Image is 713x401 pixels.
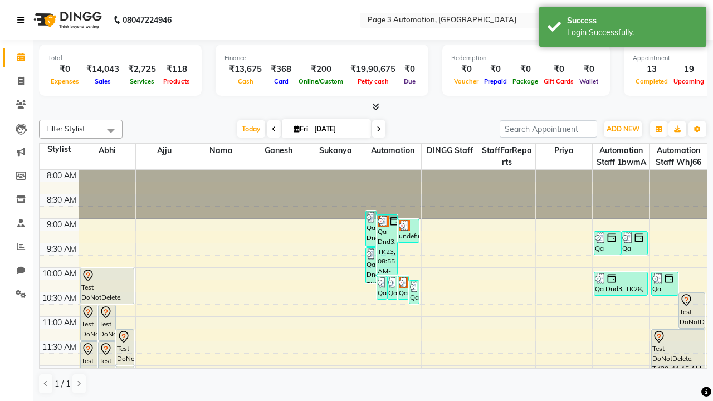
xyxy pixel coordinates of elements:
div: 9:30 AM [45,243,79,255]
div: 13 [633,63,671,76]
div: Qa Dnd3, TK27, 10:05 AM-10:35 AM, Hair cut Below 12 years (Boy) [652,272,678,295]
span: Voucher [451,77,481,85]
span: Today [237,120,265,138]
span: Due [401,77,418,85]
span: Online/Custom [296,77,346,85]
div: ₹13,675 [224,63,266,76]
div: Test DoNotDelete, TK20, 10:30 AM-11:15 AM, Hair Cut-Men [679,293,705,328]
span: Upcoming [671,77,707,85]
span: Card [271,77,291,85]
div: 8:30 AM [45,194,79,206]
div: 10:00 AM [40,268,79,280]
div: Qa Dnd3, TK22, 08:50 AM-09:35 AM, Hair Cut-Men [366,211,375,246]
div: ₹0 [481,63,510,76]
span: ADD NEW [607,125,639,133]
div: Total [48,53,193,63]
div: 11:30 AM [40,341,79,353]
div: Finance [224,53,419,63]
span: Priya [536,144,593,158]
div: ₹0 [48,63,82,76]
div: Qa Dnd3, TK32, 10:15 AM-10:45 AM, Hair cut Below 12 years (Boy) [409,281,419,304]
span: Automation Staff WhJ66 [650,144,707,169]
input: 2025-10-03 [311,121,367,138]
span: DINGG Staff [422,144,478,158]
span: Automation Staff 1bwmA [593,144,649,169]
div: Qa Dnd3, TK29, 10:10 AM-10:40 AM, Hair cut Below 12 years (Boy) [398,276,408,299]
div: ₹0 [451,63,481,76]
div: 8:00 AM [45,170,79,182]
span: Completed [633,77,671,85]
div: Login Successfully. [567,27,698,38]
div: undefined, TK21, 09:00 AM-09:30 AM, Hair cut Below 12 years (Boy) [398,219,419,242]
div: Qa Dnd3, TK23, 08:55 AM-10:10 AM, Hair Cut By Expert-Men,Hair Cut-Men [377,215,398,275]
div: Test DoNotDelete, TK14, 10:45 AM-11:30 AM, Hair Cut-Men [99,305,115,340]
span: Wallet [577,77,601,85]
div: Qa Dnd3, TK30, 10:10 AM-10:40 AM, Hair cut Below 12 years (Boy) [377,276,387,299]
span: Nama [193,144,250,158]
span: Cash [235,77,256,85]
span: Fri [291,125,311,133]
span: Automation [364,144,421,158]
span: Services [127,77,157,85]
span: 1 / 1 [55,378,70,390]
div: ₹19,90,675 [346,63,400,76]
div: Qa Dnd3, TK25, 09:15 AM-09:45 AM, Hair Cut By Expert-Men [622,232,648,255]
span: Abhi [79,144,136,158]
div: Test DoNotDelete, TK11, 11:15 AM-12:00 PM, Hair Cut-Men [116,330,133,365]
span: Expenses [48,77,82,85]
b: 08047224946 [123,4,172,36]
div: 11:00 AM [40,317,79,329]
div: ₹0 [400,63,419,76]
div: Qa Dnd3, TK31, 10:10 AM-10:40 AM, Hair cut Below 12 years (Boy) [388,276,397,299]
div: Test DoNotDelete, TK20, 11:15 AM-12:15 PM, Hair Cut-Women [652,330,705,377]
div: ₹0 [541,63,577,76]
span: Filter Stylist [46,124,85,133]
div: Qa Dnd3, TK26, 09:35 AM-10:20 AM, Hair Cut-Men [366,248,375,283]
div: Qa Dnd3, TK24, 09:15 AM-09:45 AM, Hair cut Below 12 years (Boy) [594,232,621,255]
button: ADD NEW [604,121,642,137]
span: Sales [92,77,114,85]
div: ₹368 [266,63,296,76]
span: Sukanya [307,144,364,158]
div: Test DoNotDelete, TK07, 10:45 AM-11:30 AM, Hair Cut-Men [81,305,97,340]
div: ₹0 [510,63,541,76]
span: Gift Cards [541,77,577,85]
div: Success [567,15,698,27]
div: ₹200 [296,63,346,76]
span: Ajju [136,144,193,158]
span: Ganesh [250,144,307,158]
span: Petty cash [355,77,392,85]
div: ₹0 [577,63,601,76]
input: Search Appointment [500,120,597,138]
div: Test DoNotDelete, TK12, 11:30 AM-12:15 PM, Hair Cut-Men [99,342,115,377]
div: Test DoNotDelete, TK07, 11:30 AM-12:30 PM, Hair Cut-Women [81,342,97,389]
div: ₹2,725 [124,63,160,76]
div: ₹118 [160,63,193,76]
span: Package [510,77,541,85]
img: logo [28,4,105,36]
div: 10:30 AM [40,292,79,304]
div: Redemption [451,53,601,63]
div: Qa Dnd3, TK28, 10:05 AM-10:35 AM, Hair cut Below 12 years (Boy) [594,272,647,295]
div: ₹14,043 [82,63,124,76]
div: 19 [671,63,707,76]
span: StaffForReports [478,144,535,169]
div: 12:00 PM [41,366,79,378]
div: 9:00 AM [45,219,79,231]
span: Products [160,77,193,85]
div: Test DoNotDelete, TK15, 10:00 AM-10:45 AM, Hair Cut-Men [81,268,134,304]
div: Stylist [40,144,79,155]
span: Prepaid [481,77,510,85]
